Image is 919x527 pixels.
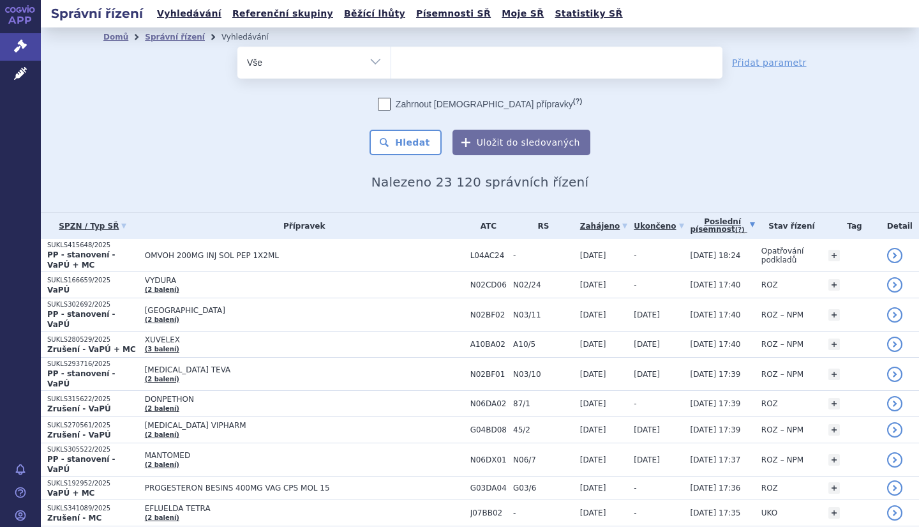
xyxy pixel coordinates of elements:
span: EFLUELDA TETRA [145,504,464,513]
a: Písemnosti SŘ [412,5,495,22]
span: [DATE] [580,425,606,434]
button: Hledat [370,130,442,155]
span: N02BF02 [470,310,507,319]
span: J07BB02 [470,508,507,517]
a: detail [887,248,902,263]
span: [DATE] [634,455,660,464]
span: [DATE] 17:40 [691,340,741,349]
p: SUKLS192952/2025 [47,479,138,488]
span: [DATE] [580,310,606,319]
span: A10/5 [513,340,574,349]
span: - [513,251,574,260]
h2: Správní řízení [41,4,153,22]
span: [DATE] [580,370,606,379]
strong: PP - stanovení - VaPÚ [47,310,115,329]
span: [DATE] [634,425,660,434]
span: ROZ [761,399,778,408]
span: [DATE] [580,455,606,464]
span: [DATE] 17:39 [691,425,741,434]
strong: PP - stanovení - VaPÚ + MC [47,250,115,270]
span: 45/2 [513,425,574,434]
span: A10BA02 [470,340,507,349]
span: ROZ – NPM [761,370,803,379]
th: Detail [881,213,919,239]
a: detail [887,505,902,521]
span: - [513,508,574,517]
a: (2 balení) [145,286,179,293]
a: detail [887,396,902,411]
a: (3 balení) [145,346,179,353]
th: ATC [464,213,507,239]
th: Stav řízení [755,213,822,239]
span: [DATE] [580,340,606,349]
span: [DATE] 17:40 [691,280,741,289]
span: PROGESTERON BESINS 400MG VAG CPS MOL 15 [145,484,464,493]
span: N03/10 [513,370,574,379]
a: Běžící lhůty [340,5,409,22]
span: G03/6 [513,484,574,493]
span: N06DX01 [470,455,507,464]
a: Moje SŘ [498,5,548,22]
a: detail [887,337,902,352]
a: Ukončeno [634,217,684,235]
a: + [828,250,840,261]
a: Správní řízení [145,33,205,42]
p: SUKLS315622/2025 [47,395,138,404]
span: ROZ [761,280,778,289]
a: SPZN / Typ SŘ [47,217,138,235]
a: + [828,309,840,321]
strong: Zrušení - VaPÚ [47,431,111,439]
a: (2 balení) [145,376,179,383]
strong: VaPÚ + MC [47,489,94,498]
p: SUKLS293716/2025 [47,360,138,369]
span: 87/1 [513,399,574,408]
span: - [634,399,636,408]
a: Referenční skupiny [228,5,337,22]
span: [DATE] 17:35 [691,508,741,517]
abbr: (?) [735,226,745,234]
span: OMVOH 200MG INJ SOL PEP 1X2ML [145,251,464,260]
span: [DATE] 17:37 [691,455,741,464]
a: + [828,507,840,519]
a: Statistiky SŘ [551,5,626,22]
span: DONPETHON [145,395,464,404]
a: (2 balení) [145,316,179,323]
a: + [828,454,840,466]
a: Vyhledávání [153,5,225,22]
p: SUKLS270561/2025 [47,421,138,430]
strong: PP - stanovení - VaPÚ [47,369,115,388]
a: (2 balení) [145,461,179,468]
p: SUKLS341089/2025 [47,504,138,513]
span: N02/24 [513,280,574,289]
span: [MEDICAL_DATA] VIPHARM [145,421,464,430]
span: [DATE] 17:36 [691,484,741,493]
strong: PP - stanovení - VaPÚ [47,455,115,474]
span: N06DA02 [470,399,507,408]
span: ROZ – NPM [761,455,803,464]
a: detail [887,422,902,438]
p: SUKLS166659/2025 [47,276,138,285]
th: Tag [822,213,881,239]
span: ROZ – NPM [761,340,803,349]
strong: VaPÚ [47,286,70,294]
a: Zahájeno [580,217,627,235]
span: ROZ [761,484,778,493]
a: + [828,398,840,409]
span: G04BD08 [470,425,507,434]
span: - [634,484,636,493]
span: [DATE] [580,399,606,408]
a: detail [887,367,902,382]
span: N02CD06 [470,280,507,289]
a: detail [887,480,902,496]
a: Domů [103,33,128,42]
label: Zahrnout [DEMOGRAPHIC_DATA] přípravky [378,98,582,111]
span: [DATE] [580,251,606,260]
span: N02BF01 [470,370,507,379]
a: detail [887,277,902,293]
a: (2 balení) [145,431,179,438]
a: (2 balení) [145,514,179,521]
span: [DATE] 18:24 [691,251,741,260]
a: detail [887,307,902,323]
span: MANTOMED [145,451,464,460]
span: [DATE] [580,508,606,517]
